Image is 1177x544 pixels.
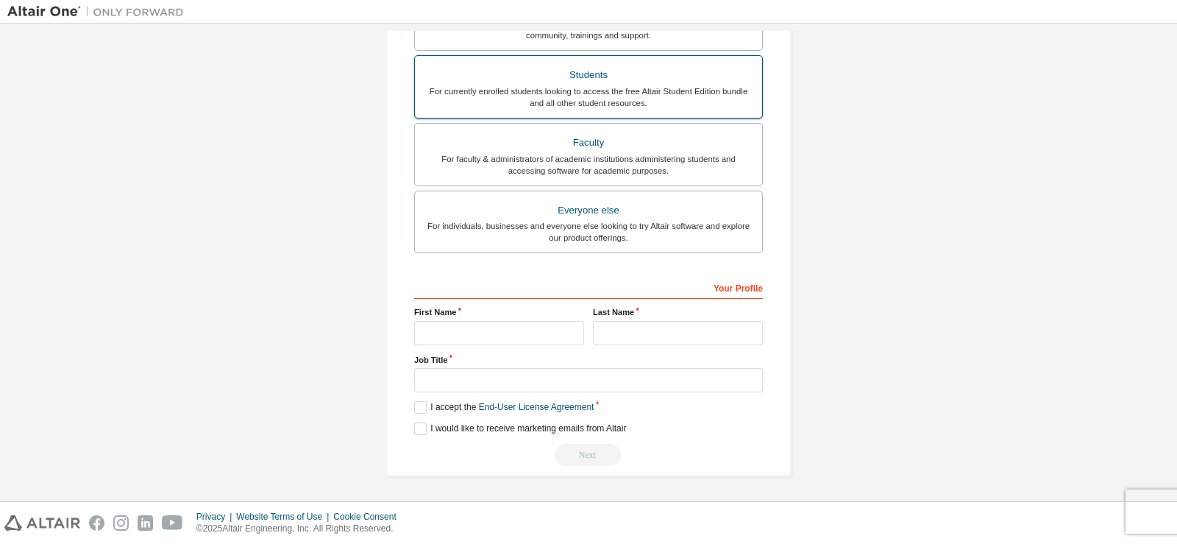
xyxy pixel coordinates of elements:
img: altair_logo.svg [4,515,80,531]
a: End-User License Agreement [479,402,594,412]
div: Faculty [424,133,753,153]
div: Website Terms of Use [236,511,333,523]
div: For faculty & administrators of academic institutions administering students and accessing softwa... [424,153,753,177]
div: Privacy [196,511,236,523]
div: Fix issues to continue [414,444,763,466]
label: I would like to receive marketing emails from Altair [414,423,626,435]
img: Altair One [7,4,191,19]
img: linkedin.svg [138,515,153,531]
label: First Name [414,306,584,318]
div: For individuals, businesses and everyone else looking to try Altair software and explore our prod... [424,220,753,244]
div: Cookie Consent [333,511,405,523]
label: I accept the [414,401,594,414]
img: facebook.svg [89,515,104,531]
img: instagram.svg [113,515,129,531]
img: youtube.svg [162,515,183,531]
div: Everyone else [424,200,753,221]
label: Job Title [414,354,763,366]
div: Students [424,65,753,85]
div: Your Profile [414,275,763,299]
p: © 2025 Altair Engineering, Inc. All Rights Reserved. [196,523,405,535]
div: For currently enrolled students looking to access the free Altair Student Edition bundle and all ... [424,85,753,109]
label: Last Name [593,306,763,318]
